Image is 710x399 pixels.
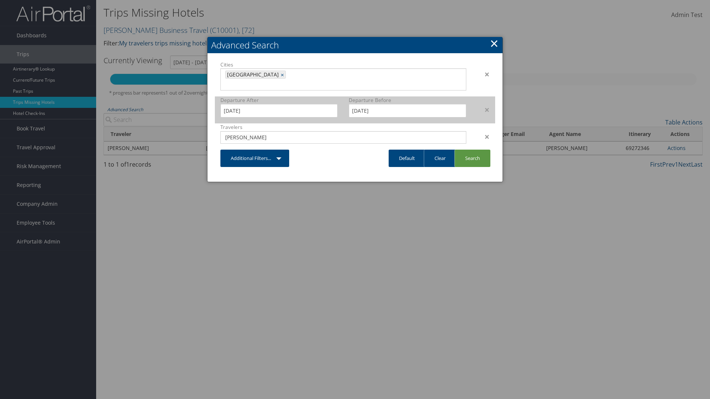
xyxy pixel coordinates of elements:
h2: Advanced Search [207,37,503,53]
div: × [472,105,495,114]
div: × [472,70,495,79]
label: Departure Before [349,96,466,104]
label: Cities [220,61,466,68]
a: × [281,71,285,78]
a: Additional Filters... [220,150,289,167]
a: Search [454,150,490,167]
label: Departure After [220,96,338,104]
div: × [472,132,495,141]
label: Travelers [220,123,466,131]
span: [GEOGRAPHIC_DATA] [226,71,279,78]
a: Clear [424,150,456,167]
a: Default [389,150,425,167]
a: Close [490,36,498,51]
